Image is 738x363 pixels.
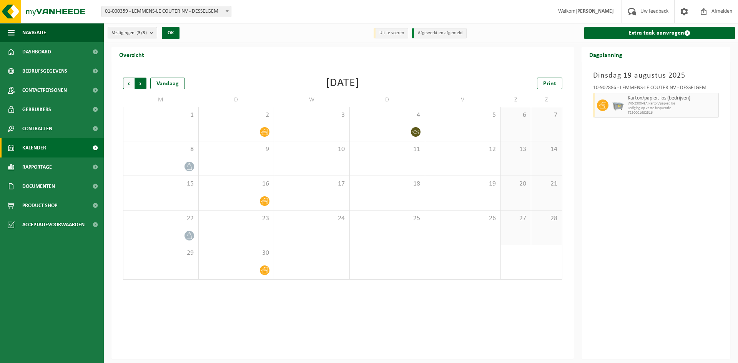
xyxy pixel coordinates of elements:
[162,27,180,39] button: OK
[628,106,717,111] span: Lediging op vaste frequentie
[203,111,270,119] span: 2
[425,93,501,107] td: V
[429,111,497,119] span: 5
[108,27,157,38] button: Vestigingen(3/3)
[350,93,426,107] td: D
[102,6,231,17] span: 01-000359 - LEMMENS-LE COUTER NV - DESSELGEM
[22,42,51,61] span: Dashboard
[22,61,67,81] span: Bedrijfsgegevens
[584,27,735,39] a: Extra taak aanvragen
[136,30,147,35] count: (3/3)
[505,145,527,154] span: 13
[22,81,67,100] span: Contactpersonen
[505,111,527,119] span: 6
[628,95,717,101] span: Karton/papier, los (bedrijven)
[582,47,630,62] h2: Dagplanning
[203,180,270,188] span: 16
[326,78,359,89] div: [DATE]
[429,180,497,188] span: 19
[628,111,717,115] span: T250001682516
[135,78,146,89] span: Volgende
[22,157,52,177] span: Rapportage
[537,78,562,89] a: Print
[593,70,719,81] h3: Dinsdag 19 augustus 2025
[429,214,497,223] span: 26
[274,93,350,107] td: W
[123,78,135,89] span: Vorige
[354,111,421,119] span: 4
[543,81,556,87] span: Print
[127,249,194,257] span: 29
[354,145,421,154] span: 11
[278,214,346,223] span: 24
[111,47,152,62] h2: Overzicht
[354,214,421,223] span: 25
[278,145,346,154] span: 10
[203,249,270,257] span: 30
[505,180,527,188] span: 20
[22,138,46,157] span: Kalender
[150,78,185,89] div: Vandaag
[501,93,532,107] td: Z
[535,145,558,154] span: 14
[278,180,346,188] span: 17
[535,111,558,119] span: 7
[22,119,52,138] span: Contracten
[412,28,467,38] li: Afgewerkt en afgemeld
[112,27,147,39] span: Vestigingen
[628,101,717,106] span: WB-2500-GA karton/papier, los
[354,180,421,188] span: 18
[127,214,194,223] span: 22
[203,214,270,223] span: 23
[612,99,624,111] img: WB-2500-GAL-GY-01
[127,145,194,154] span: 8
[575,8,614,14] strong: [PERSON_NAME]
[374,28,408,38] li: Uit te voeren
[593,85,719,93] div: 10-902886 - LEMMENS-LE COUTER NV - DESSELGEM
[278,111,346,119] span: 3
[127,180,194,188] span: 15
[531,93,562,107] td: Z
[535,180,558,188] span: 21
[22,215,85,234] span: Acceptatievoorwaarden
[505,214,527,223] span: 27
[199,93,274,107] td: D
[429,145,497,154] span: 12
[123,93,199,107] td: M
[127,111,194,119] span: 1
[22,177,55,196] span: Documenten
[535,214,558,223] span: 28
[22,23,46,42] span: Navigatie
[22,100,51,119] span: Gebruikers
[22,196,57,215] span: Product Shop
[203,145,270,154] span: 9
